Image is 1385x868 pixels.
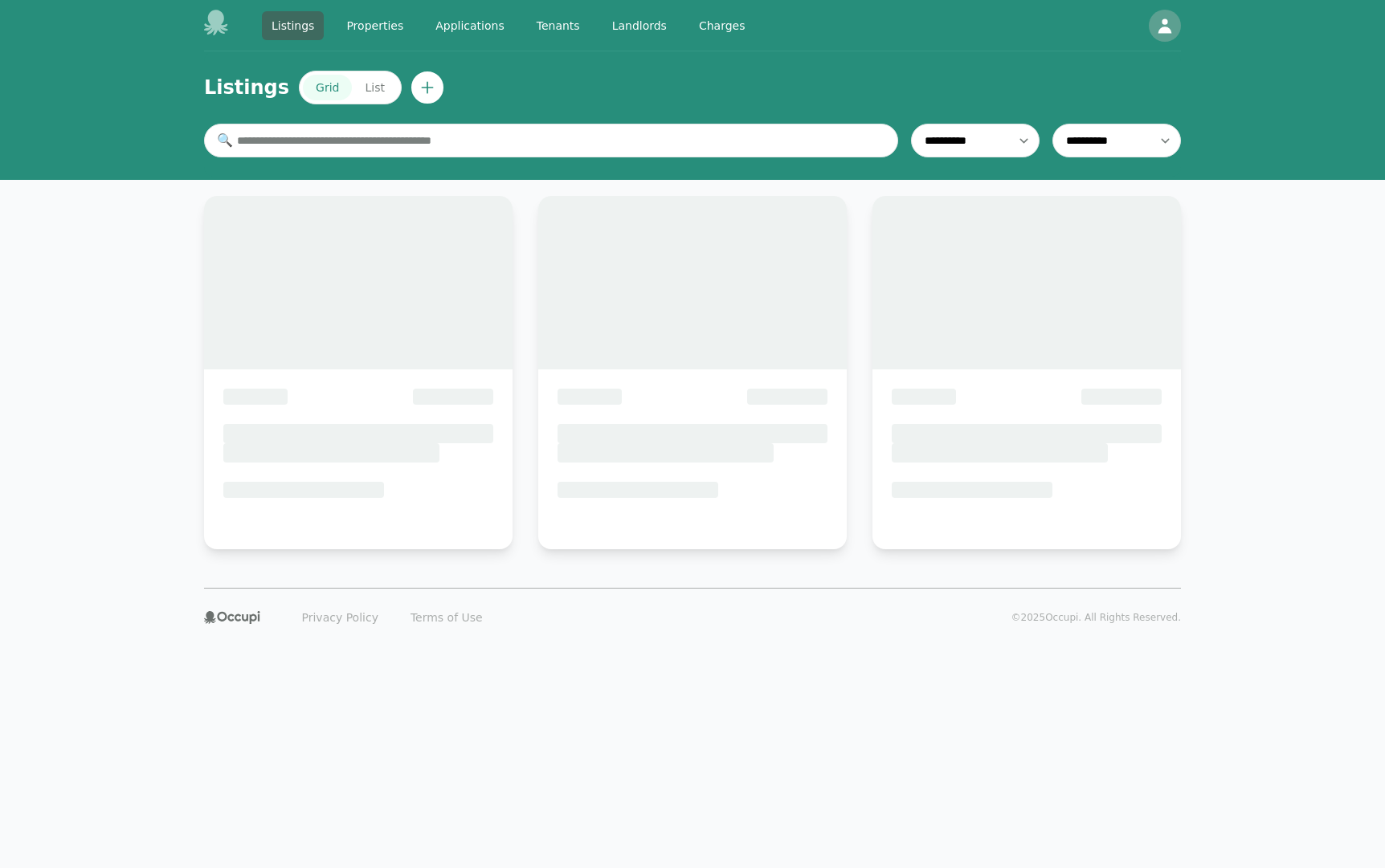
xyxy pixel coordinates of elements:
a: Landlords [603,11,676,40]
button: Grid [303,75,352,100]
a: Tenants [527,11,590,40]
button: Create new listing [411,71,443,104]
a: Applications [426,11,514,40]
p: © 2025 Occupi. All Rights Reserved. [1011,611,1181,624]
a: Properties [337,11,413,40]
a: Terms of Use [401,605,492,630]
a: Listings [262,11,324,40]
h1: Listings [204,75,289,100]
button: List [352,75,397,100]
a: Privacy Policy [292,605,388,630]
a: Charges [689,11,755,40]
